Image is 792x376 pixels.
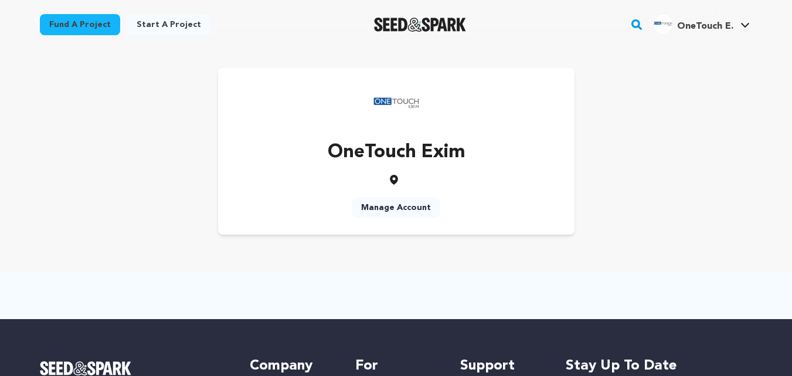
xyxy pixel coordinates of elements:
span: OneTouch E.'s Profile [651,12,752,37]
a: Seed&Spark Homepage [40,361,227,375]
p: OneTouch Exim [328,138,465,167]
a: Seed&Spark Homepage [374,18,466,32]
h5: Company [250,357,331,375]
a: Start a project [127,14,210,35]
a: OneTouch E.'s Profile [651,12,752,33]
a: Fund a project [40,14,120,35]
img: https://seedandspark-static.s3.us-east-2.amazonaws.com/images/User/002/310/641/medium/06e327a896b... [373,80,420,127]
div: OneTouch E.'s Profile [654,15,733,33]
img: Seed&Spark Logo Dark Mode [374,18,466,32]
h5: Stay up to date [566,357,753,375]
a: Manage Account [352,197,440,218]
h5: Support [460,357,542,375]
img: Seed&Spark Logo [40,361,132,375]
span: OneTouch E. [677,22,733,31]
img: 06e327a896bf175d.jpg [654,15,672,33]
